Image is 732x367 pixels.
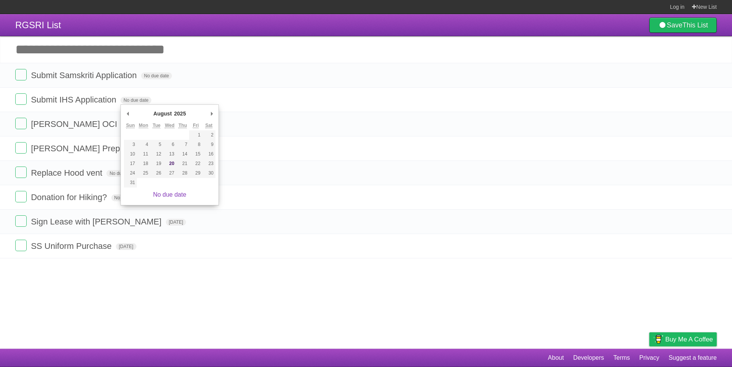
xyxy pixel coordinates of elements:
button: 3 [124,140,137,149]
button: 19 [150,159,163,168]
button: Next Month [208,108,215,119]
a: About [548,351,564,365]
img: Buy me a coffee [653,333,663,346]
a: No due date [153,191,186,198]
button: 9 [202,140,215,149]
span: Donation for Hiking? [31,192,109,202]
span: Buy me a coffee [665,333,713,346]
div: August [152,108,173,119]
span: Submit IHS Application [31,95,118,104]
button: 6 [163,140,176,149]
b: This List [682,21,708,29]
button: 13 [163,149,176,159]
label: Done [15,142,27,154]
span: Submit Samskriti Application [31,71,139,80]
button: 20 [163,159,176,168]
span: [DATE] [116,243,136,250]
span: [PERSON_NAME] OCI [31,119,119,129]
label: Done [15,215,27,227]
button: 15 [189,149,202,159]
label: Done [15,240,27,251]
abbr: Thursday [178,123,187,128]
button: 18 [137,159,150,168]
span: No due date [141,72,172,79]
label: Done [15,69,27,80]
span: [DATE] [166,219,186,226]
button: 5 [150,140,163,149]
button: Previous Month [124,108,132,119]
label: Done [15,93,27,105]
a: Suggest a feature [669,351,717,365]
button: 12 [150,149,163,159]
abbr: Monday [139,123,148,128]
span: SS Uniform Purchase [31,241,114,251]
a: Developers [573,351,604,365]
button: 25 [137,168,150,178]
button: 21 [176,159,189,168]
span: Sign Lease with [PERSON_NAME] [31,217,163,226]
abbr: Tuesday [152,123,160,128]
button: 28 [176,168,189,178]
button: 4 [137,140,150,149]
label: Done [15,118,27,129]
button: 11 [137,149,150,159]
abbr: Friday [193,123,199,128]
button: 14 [176,149,189,159]
a: Privacy [639,351,659,365]
abbr: Sunday [126,123,135,128]
div: 2025 [173,108,187,119]
button: 26 [150,168,163,178]
button: 2 [202,130,215,140]
button: 8 [189,140,202,149]
button: 22 [189,159,202,168]
button: 27 [163,168,176,178]
button: 24 [124,168,137,178]
button: 23 [202,159,215,168]
button: 29 [189,168,202,178]
label: Done [15,167,27,178]
button: 30 [202,168,215,178]
button: 31 [124,178,137,188]
label: Done [15,191,27,202]
span: No due date [120,97,151,104]
button: 16 [202,149,215,159]
abbr: Saturday [205,123,213,128]
button: 10 [124,149,137,159]
span: RGSRI List [15,20,61,30]
span: Replace Hood vent [31,168,104,178]
a: SaveThis List [649,18,717,33]
button: 1 [189,130,202,140]
span: [PERSON_NAME] Prep Final [31,144,142,153]
span: No due date [111,194,142,201]
span: No due date [106,170,137,177]
button: 17 [124,159,137,168]
a: Buy me a coffee [649,332,717,346]
a: Terms [613,351,630,365]
abbr: Wednesday [165,123,174,128]
button: 7 [176,140,189,149]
